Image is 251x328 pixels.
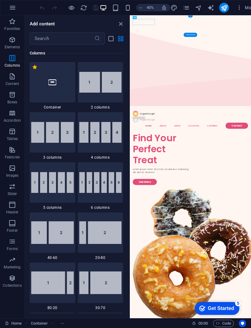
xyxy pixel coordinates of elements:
[161,5,167,10] i: On resize automatically adjust zoom level to fit chosen device.
[195,4,202,11] i: Navigator
[184,33,197,37] div: + Add section
[78,212,123,260] div: 20-80
[5,45,20,50] p: Elements
[78,155,123,160] span: 4 columns
[170,4,178,11] i: Design (Ctrl+Alt+Y)
[195,4,202,11] button: navigator
[18,7,44,12] div: Get Started
[30,105,75,110] span: Container
[30,162,75,210] div: 5 columns
[78,205,123,210] span: 6 columns
[6,210,18,215] p: Header
[136,4,158,11] button: 40%
[31,320,67,327] nav: breadcrumb
[30,20,55,28] h6: Add content
[78,62,123,110] div: 2 columns
[78,263,123,310] div: 30-70
[79,72,122,93] img: 2-columns.svg
[6,81,19,86] p: Content
[31,320,48,327] span: Click to select. Double-click to edit
[78,305,123,310] span: 30-70
[80,4,87,11] button: reload
[183,4,190,11] i: Pages (Ctrl+Alt+S)
[78,255,123,260] span: 20-80
[3,283,21,288] p: Collections
[5,3,50,16] div: Get Started 5 items remaining, 0% complete
[79,172,122,193] img: 6columns.svg
[4,118,21,123] p: Accordion
[8,191,17,196] p: Slider
[30,112,75,160] div: 3 columns
[30,62,75,110] div: Container
[7,100,17,105] p: Boxes
[30,255,75,260] span: 40-60
[80,4,87,11] i: Reload page
[4,26,20,31] p: Favorites
[219,3,229,13] button: publish
[30,205,75,210] span: 5 columns
[239,320,246,327] button: Usercentrics
[5,320,22,327] a: Click to cancel selection. Double-click to open Pages
[30,212,75,260] div: 40-60
[31,172,74,193] img: 5columns.svg
[117,20,124,28] button: close panel
[188,15,193,17] div: +
[78,105,123,110] span: 2 columns
[4,265,21,270] p: Marketing
[79,122,122,143] img: 4columns.svg
[68,4,75,11] button: Click here to leave preview mode and continue editing
[7,136,18,141] p: Tables
[30,50,123,57] h6: Columns
[5,155,20,160] p: Features
[145,4,155,11] h6: 40%
[198,320,208,327] span: 00 00
[192,320,208,327] h6: Session time
[207,4,214,11] i: AI Writer
[107,35,114,42] button: list-view
[30,263,75,310] div: 80-20
[31,221,74,244] img: 40-60.svg
[117,35,124,42] button: grid-view
[182,4,190,11] button: pages
[30,32,94,45] input: Search
[213,320,234,327] button: Code
[170,4,178,11] button: design
[5,63,20,68] p: Columns
[30,305,75,310] span: 80-20
[31,271,74,294] img: 80-20.svg
[32,64,37,70] span: Remove from favorites
[6,173,19,178] p: Images
[78,112,123,160] div: 4 columns
[216,320,231,327] span: Code
[45,1,51,7] div: 5
[7,228,18,233] p: Footer
[7,246,18,251] p: Forms
[207,4,214,11] button: text_generator
[221,4,228,11] i: Publish
[31,122,74,143] img: 3columns.svg
[203,321,204,326] span: :
[79,271,122,294] img: 30-70.svg
[78,162,123,210] div: 6 columns
[79,221,122,244] img: 20-80.svg
[30,155,75,160] span: 3 columns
